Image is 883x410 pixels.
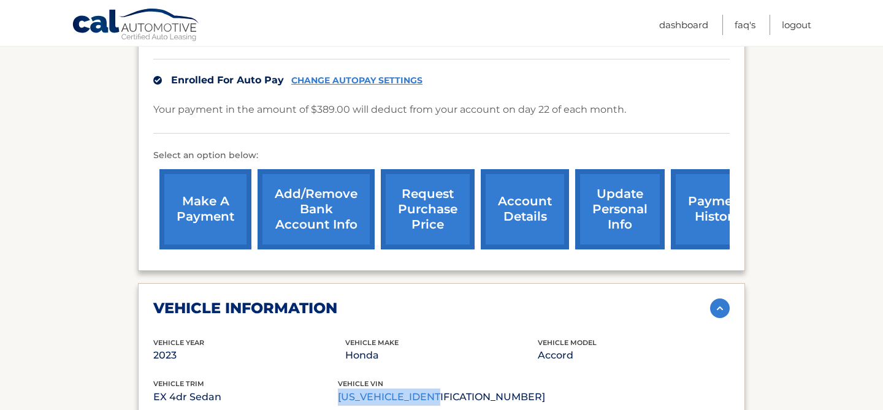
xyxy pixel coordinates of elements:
[538,338,597,347] span: vehicle model
[735,15,755,35] a: FAQ's
[345,347,537,364] p: Honda
[481,169,569,249] a: account details
[338,389,545,406] p: [US_VEHICLE_IDENTIFICATION_NUMBER]
[575,169,665,249] a: update personal info
[258,169,375,249] a: Add/Remove bank account info
[153,347,345,364] p: 2023
[153,101,626,118] p: Your payment in the amount of $389.00 will deduct from your account on day 22 of each month.
[338,379,383,388] span: vehicle vin
[671,169,763,249] a: payment history
[538,347,730,364] p: Accord
[782,15,811,35] a: Logout
[381,169,475,249] a: request purchase price
[345,338,399,347] span: vehicle make
[153,379,204,388] span: vehicle trim
[291,75,422,86] a: CHANGE AUTOPAY SETTINGS
[153,76,162,85] img: check.svg
[153,338,204,347] span: vehicle Year
[72,8,201,44] a: Cal Automotive
[710,298,730,318] img: accordion-active.svg
[171,74,284,86] span: Enrolled For Auto Pay
[153,299,337,317] h2: vehicle information
[159,169,251,249] a: make a payment
[153,148,730,163] p: Select an option below:
[153,389,338,406] p: EX 4dr Sedan
[659,15,708,35] a: Dashboard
